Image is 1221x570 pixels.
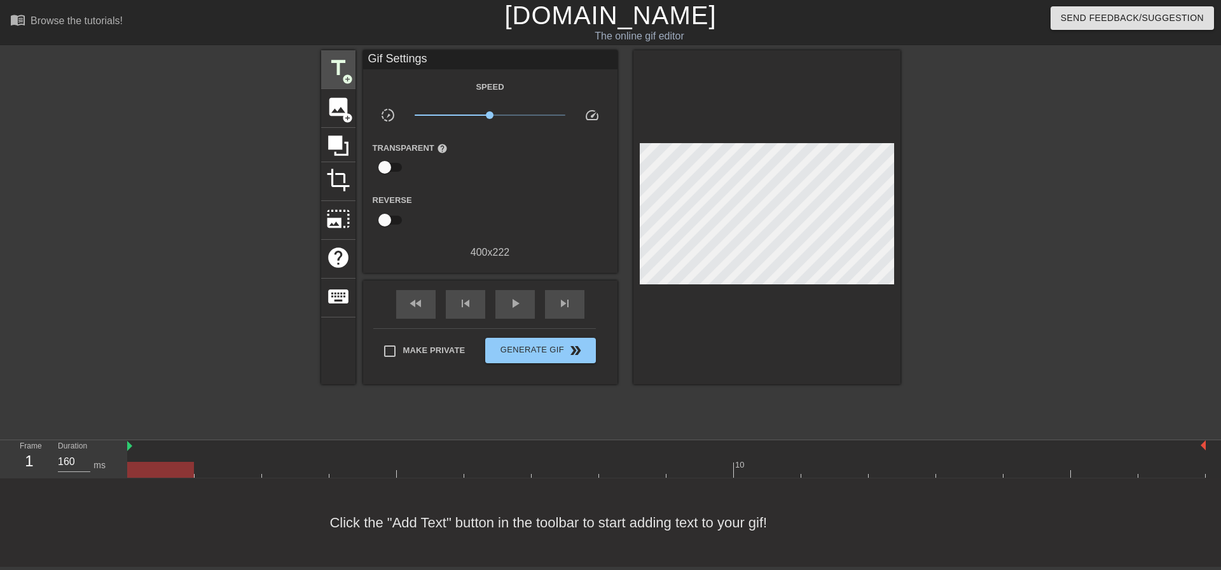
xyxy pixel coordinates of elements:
[476,81,504,94] label: Speed
[58,443,87,450] label: Duration
[373,194,412,207] label: Reverse
[363,245,617,260] div: 400 x 222
[326,246,350,270] span: help
[380,108,396,123] span: slow_motion_video
[490,343,590,358] span: Generate Gif
[735,459,747,471] div: 10
[10,12,25,27] span: menu_book
[568,343,583,358] span: double_arrow
[326,95,350,119] span: image
[342,113,353,123] span: add_circle
[485,338,595,363] button: Generate Gif
[408,296,424,311] span: fast_rewind
[10,12,123,32] a: Browse the tutorials!
[507,296,523,311] span: play_arrow
[413,29,866,44] div: The online gif editor
[504,1,716,29] a: [DOMAIN_NAME]
[557,296,572,311] span: skip_next
[326,207,350,231] span: photo_size_select_large
[584,108,600,123] span: speed
[93,459,106,472] div: ms
[342,74,353,85] span: add_circle
[373,142,448,155] label: Transparent
[326,284,350,309] span: keyboard
[403,344,466,357] span: Make Private
[458,296,473,311] span: skip_previous
[31,15,123,26] div: Browse the tutorials!
[1201,440,1206,450] img: bound-end.png
[20,450,39,473] div: 1
[326,56,350,80] span: title
[437,143,448,154] span: help
[1051,6,1214,30] button: Send Feedback/Suggestion
[326,168,350,192] span: crop
[363,50,617,69] div: Gif Settings
[1061,10,1204,26] span: Send Feedback/Suggestion
[10,440,48,477] div: Frame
